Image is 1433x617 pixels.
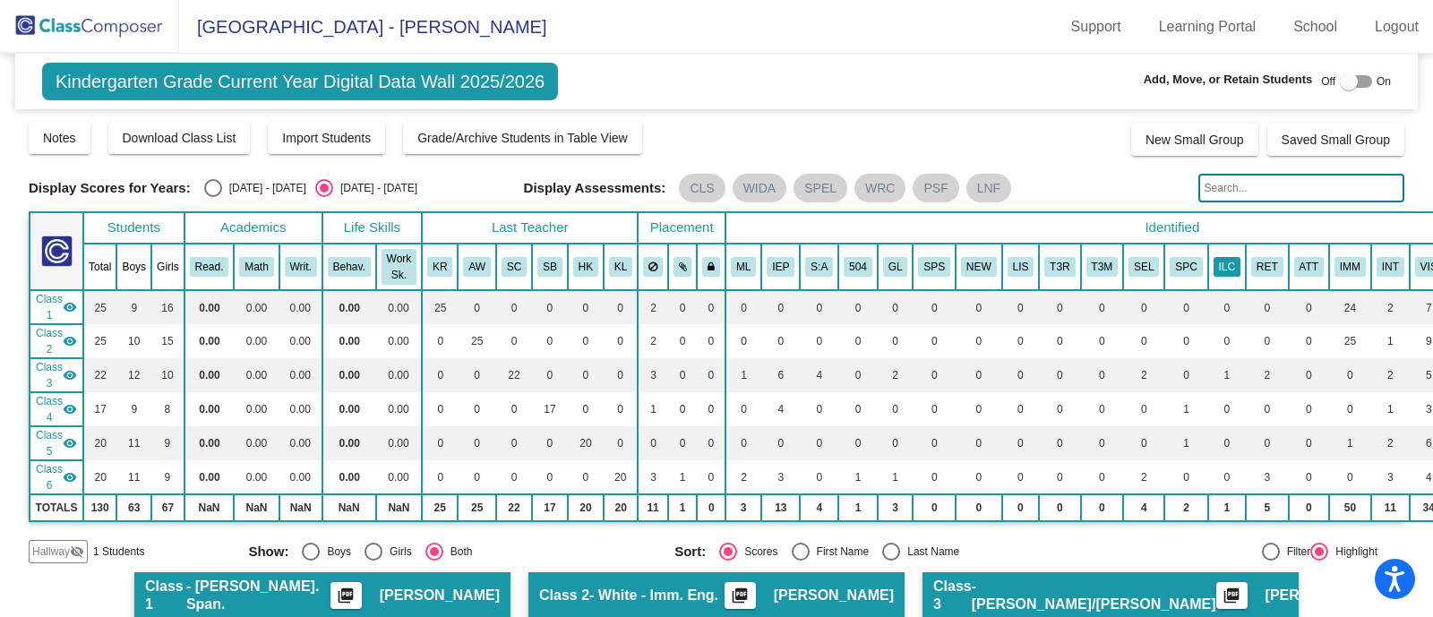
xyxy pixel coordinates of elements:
td: 0 [725,392,761,426]
th: 504 Plan [838,244,878,290]
td: 0 [532,290,568,324]
td: 0 [496,290,532,324]
th: Immediate intervention recommended - low screening scores [1371,244,1410,290]
td: 1 [1371,324,1410,358]
td: 22 [496,358,532,392]
th: Boys [116,244,151,290]
td: 0 [697,392,725,426]
mat-chip: SPEL [794,174,847,202]
td: 0 [1208,324,1246,358]
td: 0 [697,324,725,358]
td: 0.00 [279,426,322,460]
button: AW [463,257,490,277]
td: 0 [1123,324,1164,358]
button: New Small Group [1131,124,1258,156]
button: ATT [1294,257,1324,277]
input: Search... [1198,174,1404,202]
span: Display Assessments: [524,180,666,196]
mat-chip: LNF [966,174,1011,202]
td: 10 [151,358,184,392]
td: Hannah Korschgen - Korschgen [30,426,83,460]
th: Students [83,212,184,244]
mat-chip: PSF [913,174,958,202]
td: 0.00 [184,324,235,358]
td: Kelly Lebedz - Lebedz [30,460,83,494]
td: 0 [800,324,838,358]
td: 0 [878,290,914,324]
button: SPS [918,257,950,277]
button: LIS [1008,257,1034,277]
th: Newcomer - <1 year in Country [956,244,1002,290]
td: 0 [800,426,838,460]
button: Print Students Details [1216,582,1248,609]
td: 0 [1002,426,1040,460]
td: 1 [1164,426,1207,460]
th: Multilingual Learner [725,244,761,290]
mat-icon: visibility [63,402,77,416]
td: 0 [1164,290,1207,324]
span: Grade/Archive Students in Table View [417,131,628,145]
mat-icon: visibility [63,300,77,314]
button: Math [239,257,273,277]
td: 0 [422,324,458,358]
td: 3 [638,358,668,392]
td: 0 [532,426,568,460]
td: 0.00 [322,392,376,426]
td: 0 [725,290,761,324]
button: Grade/Archive Students in Table View [403,122,642,154]
span: Saved Small Group [1282,133,1390,147]
td: Ashley White - White - Imm. Eng. [30,324,83,358]
td: 0 [422,358,458,392]
td: 0.00 [376,358,422,392]
span: Off [1321,73,1335,90]
td: 1 [1371,392,1410,426]
td: 16 [151,290,184,324]
td: 25 [83,324,116,358]
td: 2 [1371,426,1410,460]
td: 0 [1039,324,1080,358]
button: Behav. [328,257,371,277]
td: 0 [1289,358,1329,392]
button: SB [537,257,562,277]
td: 2 [1246,358,1289,392]
td: 0 [568,392,604,426]
td: 0 [668,392,698,426]
button: ILC [1214,257,1240,277]
th: Retained at some point, or was placed back at time of enrollment [1246,244,1289,290]
a: School [1279,13,1351,41]
td: 0 [604,392,638,426]
td: 0 [1289,426,1329,460]
td: 0 [725,324,761,358]
td: 0.00 [322,290,376,324]
td: 20 [83,426,116,460]
td: 2 [1371,358,1410,392]
td: 2 [638,290,668,324]
td: 0 [956,426,1002,460]
td: 12 [116,358,151,392]
td: 0 [496,392,532,426]
td: 25 [83,290,116,324]
th: Sarah Bell [532,244,568,290]
td: 1 [1164,392,1207,426]
td: 0 [668,290,698,324]
button: INT [1377,257,1404,277]
th: Keep with students [668,244,698,290]
span: Class 4 [36,393,63,425]
td: 0 [761,290,800,324]
button: Download Class List [108,122,251,154]
td: 0 [604,324,638,358]
td: 0 [1081,358,1124,392]
span: Import Students [282,131,371,145]
th: Last Teacher [422,212,638,244]
td: 0 [1289,324,1329,358]
td: 0 [668,426,698,460]
td: 0 [1164,358,1207,392]
td: 0.00 [376,426,422,460]
td: 0 [956,358,1002,392]
td: 9 [151,460,184,494]
th: Scheduled Counseling [1123,244,1164,290]
td: 0.00 [376,324,422,358]
button: RET [1251,257,1283,277]
mat-chip: WIDA [733,174,787,202]
td: 0 [913,358,956,392]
